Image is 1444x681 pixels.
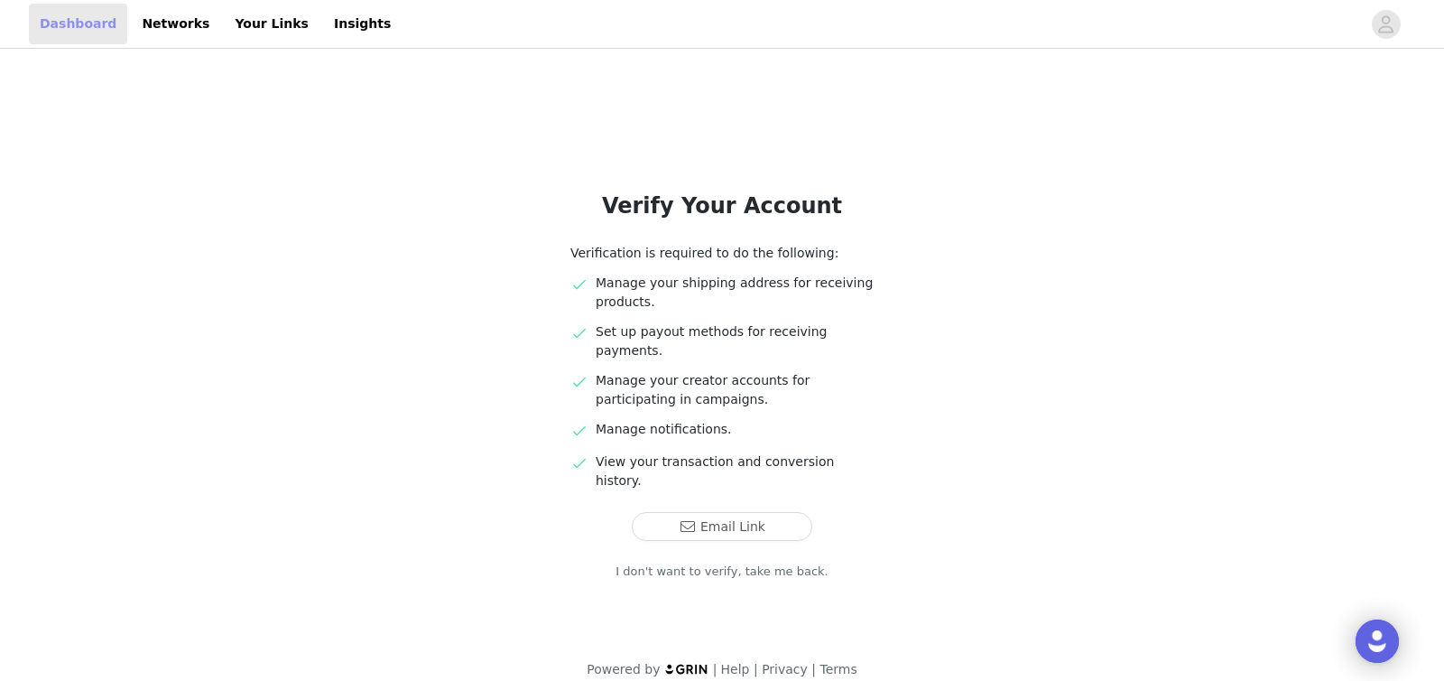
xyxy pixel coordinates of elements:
img: logo [664,663,709,675]
a: Terms [819,662,856,676]
span: | [713,662,717,676]
a: I don't want to verify, take me back. [616,563,828,581]
h1: Verify Your Account [527,190,917,222]
p: Manage your shipping address for receiving products. [596,274,874,312]
p: Manage notifications. [596,420,874,439]
span: Powered by [587,662,660,676]
p: Verification is required to do the following: [570,244,874,263]
a: Dashboard [29,4,127,44]
button: Email Link [632,512,812,541]
p: Manage your creator accounts for participating in campaigns. [596,371,874,409]
span: | [754,662,758,676]
a: Your Links [224,4,319,44]
p: View your transaction and conversion history. [596,452,874,490]
p: Set up payout methods for receiving payments. [596,322,874,360]
a: Insights [323,4,402,44]
span: | [811,662,816,676]
div: avatar [1377,10,1394,39]
a: Privacy [762,662,808,676]
a: Help [721,662,750,676]
div: Open Intercom Messenger [1356,620,1399,663]
a: Networks [131,4,220,44]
